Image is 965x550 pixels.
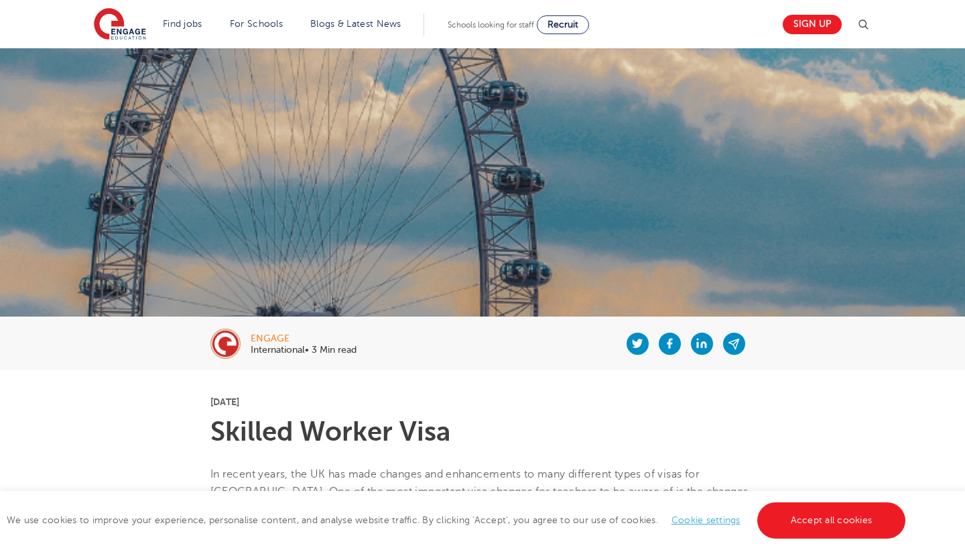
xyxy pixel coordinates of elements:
[210,397,755,406] p: [DATE]
[230,19,283,29] a: For Schools
[537,15,589,34] a: Recruit
[757,502,906,539] a: Accept all cookies
[94,8,146,42] img: Engage Education
[448,20,534,30] span: Schools looking for staff
[251,334,357,343] div: engage
[310,19,401,29] a: Blogs & Latest News
[7,515,909,525] span: We use cookies to improve your experience, personalise content, and analyse website traffic. By c...
[671,515,741,525] a: Cookie settings
[783,15,842,34] a: Sign up
[210,419,755,445] h1: Skilled Worker Visa
[163,19,202,29] a: Find jobs
[210,465,755,536] p: has now become the Skilled Worker Visa
[210,468,749,533] span: In recent years, the UK has made changes and enhancements to many different types of visas for [G...
[548,19,578,30] span: Recruit
[251,345,357,355] p: International• 3 Min read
